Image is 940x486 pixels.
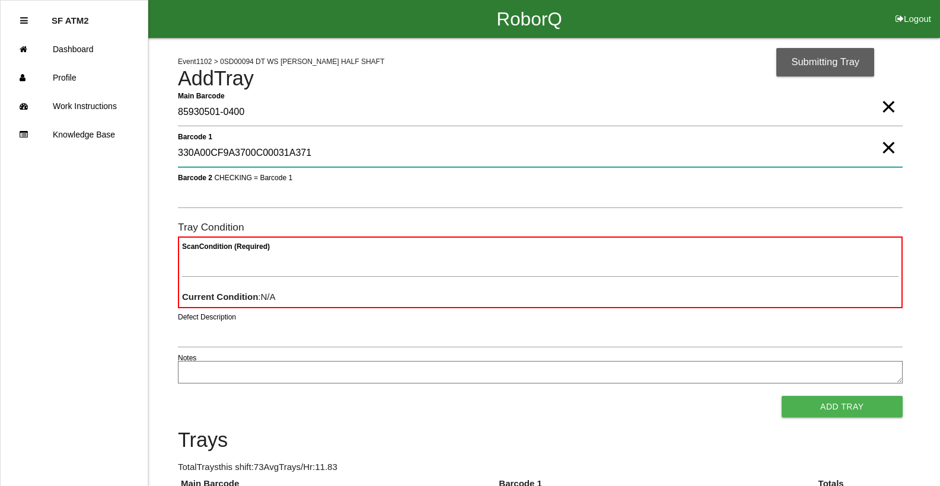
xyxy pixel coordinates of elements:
div: Submitting Tray [776,48,874,76]
b: Main Barcode [178,91,225,100]
input: Required [178,99,903,126]
h4: Add Tray [178,68,903,90]
p: SF ATM2 [52,7,89,25]
button: Add Tray [782,396,903,417]
a: Profile [1,63,148,92]
p: Total Trays this shift: 73 Avg Trays /Hr: 11.83 [178,461,903,474]
span: CHECKING = Barcode 1 [214,173,292,181]
span: Clear Input [881,124,896,148]
b: Scan Condition (Required) [182,242,270,251]
span: Event 1102 > 0SD00094 DT WS [PERSON_NAME] HALF SHAFT [178,57,384,66]
h6: Tray Condition [178,222,903,233]
label: Defect Description [178,312,236,322]
div: Close [20,7,28,35]
label: Notes [178,353,196,363]
b: Barcode 2 [178,173,212,181]
a: Work Instructions [1,92,148,120]
b: Current Condition [182,292,258,302]
h4: Trays [178,429,903,452]
span: Clear Input [881,83,896,107]
a: Dashboard [1,35,148,63]
b: Barcode 1 [178,132,212,140]
span: : N/A [182,292,276,302]
a: Knowledge Base [1,120,148,149]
